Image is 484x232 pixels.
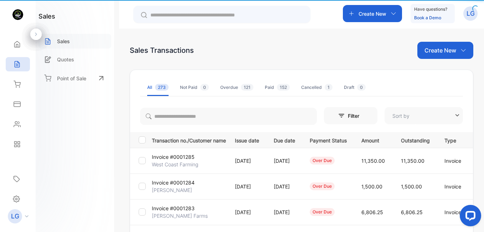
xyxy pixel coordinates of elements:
span: 0 [357,84,366,91]
a: Book a Demo [414,15,441,20]
span: 6,806.25 [401,209,423,215]
p: Quotes [57,56,74,63]
span: 6,806.25 [361,209,383,215]
p: [PERSON_NAME] Farms [152,212,208,220]
p: [DATE] [274,208,295,216]
p: West Coast Farming [152,161,198,168]
div: Overdue [220,84,253,91]
p: Invoice [444,183,465,190]
p: Sort by [392,112,410,120]
div: over due [310,208,335,216]
a: Quotes [38,52,111,67]
span: 152 [277,84,290,91]
a: Point of Sale [38,70,111,86]
p: Point of Sale [57,75,86,82]
p: LG [467,9,475,18]
p: Issue date [235,135,259,144]
p: Type [444,135,465,144]
p: [DATE] [235,183,259,190]
span: 1,500.00 [401,183,422,190]
span: 273 [155,84,169,91]
button: Sort by [385,107,463,124]
p: Payment Status [310,135,347,144]
p: [PERSON_NAME] [152,186,192,194]
div: Sales Transactions [130,45,194,56]
p: [DATE] [274,157,295,165]
p: Have questions? [414,6,447,13]
div: over due [310,182,335,190]
span: 121 [241,84,253,91]
p: Due date [274,135,295,144]
p: [DATE] [235,157,259,165]
p: Create New [359,10,386,17]
span: 0 [200,84,209,91]
iframe: LiveChat chat widget [454,202,484,232]
div: Draft [344,84,366,91]
div: over due [310,157,335,165]
button: Create New [343,5,402,22]
span: 1,500.00 [361,183,382,190]
p: Amount [361,135,386,144]
div: All [147,84,169,91]
a: Sales [38,34,111,49]
span: 11,350.00 [361,158,385,164]
button: Create New [417,42,473,59]
h1: sales [38,11,55,21]
p: Invoice #0001285 [152,153,195,161]
span: 1 [325,84,333,91]
p: Create New [424,46,456,55]
div: Paid [265,84,290,91]
p: [DATE] [274,183,295,190]
p: Invoice [444,208,465,216]
p: Invoice [444,157,465,165]
p: LG [11,212,19,221]
div: Cancelled [301,84,333,91]
div: Not Paid [180,84,209,91]
p: Invoice #0001283 [152,205,195,212]
img: logo [12,9,23,20]
p: Invoice #0001284 [152,179,195,186]
button: LG [463,5,478,22]
p: Sales [57,37,70,45]
p: [DATE] [235,208,259,216]
span: 11,350.00 [401,158,424,164]
p: Transaction no./Customer name [152,135,226,144]
p: Outstanding [401,135,430,144]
